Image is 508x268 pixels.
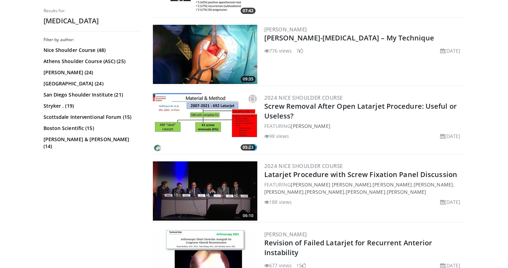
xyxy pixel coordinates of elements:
span: 05:23 [241,144,256,151]
li: [DATE] [440,198,461,206]
div: FEATURING , , , , , , [264,181,463,196]
a: 2024 Nice Shoulder Course [264,94,343,101]
a: [PERSON_NAME] [PERSON_NAME] [291,181,371,188]
a: Latarjet Procedure with Screw Fixation Panel Discussion [264,170,458,179]
a: [PERSON_NAME] [373,181,412,188]
a: [PERSON_NAME] & [PERSON_NAME] (14) [44,136,139,150]
a: [PERSON_NAME] [291,123,330,129]
a: Nice Shoulder Course (48) [44,47,139,54]
a: 2024 Nice Shoulder Course [264,162,343,169]
div: FEATURING [264,122,463,130]
a: Revision of Failed Latarjet for Recurrent Anterior Instability [264,238,432,257]
a: Athens Shoulder Course (ASC) (25) [44,58,139,65]
a: [PERSON_NAME] [305,189,344,195]
a: [GEOGRAPHIC_DATA] (24) [44,80,139,87]
a: 09:35 [153,25,257,84]
a: Stryker . (19) [44,102,139,109]
p: Results for: [44,8,141,14]
span: 07:42 [241,8,256,14]
li: [DATE] [440,132,461,140]
li: 776 views [264,47,292,54]
a: [PERSON_NAME] [264,26,307,33]
span: 09:35 [241,76,256,82]
a: [PERSON_NAME] (24) [44,69,139,76]
span: 06:10 [241,213,256,219]
a: 06:10 [153,161,257,221]
h3: Filter by author: [44,37,141,43]
a: [PERSON_NAME] [387,189,426,195]
li: 188 views [264,198,292,206]
img: 91245116-e238-4a0b-8147-61991982e809.300x170_q85_crop-smart_upscale.jpg [153,161,257,221]
a: Boston Scientific (15) [44,125,139,132]
a: 05:23 [153,93,257,152]
a: San Diego Shoulder Institute (21) [44,91,139,98]
a: Scottsdale Interventional Forum (15) [44,114,139,121]
a: [PERSON_NAME] [264,189,304,195]
img: 0bb84184-a1e7-400a-bed2-909eb677b263.300x170_q85_crop-smart_upscale.jpg [153,93,257,152]
a: [PERSON_NAME] [414,181,453,188]
a: [PERSON_NAME]-[MEDICAL_DATA] – My Technique [264,33,434,43]
li: 7 [296,47,303,54]
li: [DATE] [440,47,461,54]
a: Screw Removal After Open Latarjet Procedure: Useful or Useless? [264,101,457,121]
h2: [MEDICAL_DATA] [44,16,141,25]
a: [PERSON_NAME] [264,231,307,238]
li: 98 views [264,132,289,140]
img: ca204fe9-86ac-4e67-af55-1bd86207eb32.300x170_q85_crop-smart_upscale.jpg [153,25,257,84]
a: [PERSON_NAME] [346,189,385,195]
